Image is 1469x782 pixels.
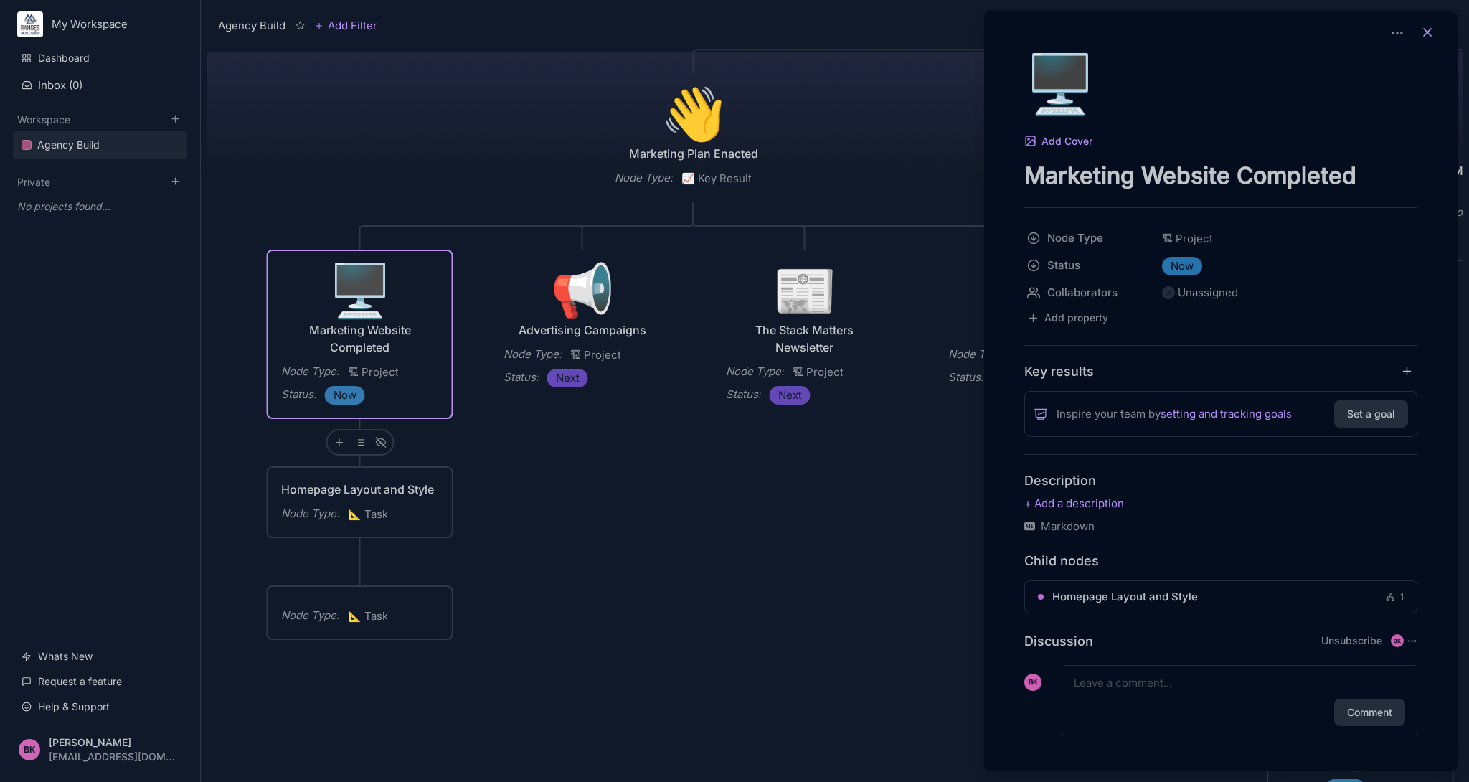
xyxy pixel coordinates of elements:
h4: Key results [1024,363,1094,380]
div: BK [1391,634,1404,647]
button: Add property [1024,308,1111,328]
button: add key result [1401,364,1418,378]
div: StatusNow [1024,253,1417,280]
button: Add Cover [1024,136,1092,149]
button: Node Type [1020,225,1158,251]
span: Project [1162,230,1213,248]
textarea: node title [1024,161,1417,190]
a: setting and tracking goals [1161,405,1292,423]
h4: Description [1024,472,1417,489]
span: Inspire your team by [1057,405,1292,423]
span: Now [1171,258,1194,275]
button: Comment [1334,699,1405,726]
span: Homepage Layout and Style [1052,588,1198,606]
span: Collaborators [1047,284,1142,301]
h4: Discussion [1024,633,1093,649]
div: Node Type🏗Project [1024,225,1417,253]
a: Homepage Layout and Style 1 [1052,588,1404,606]
button: Status [1020,253,1158,278]
button: Set a goal [1334,400,1408,428]
div: 1 [1386,588,1404,606]
div: Markdown [1024,518,1417,535]
i: 🏗 [1162,232,1176,245]
div: 🖥️ [1024,55,1082,112]
span: Status [1047,257,1142,274]
div: CollaboratorsUnassigned [1024,280,1417,306]
div: Unassigned [1178,284,1238,301]
h4: Child nodes [1024,552,1099,569]
button: Unsubscribe [1321,634,1382,647]
span: Node Type [1047,230,1142,247]
button: Collaborators [1020,280,1158,306]
div: BK [1024,674,1041,691]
